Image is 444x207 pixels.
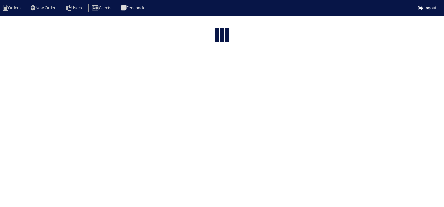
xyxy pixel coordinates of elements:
[220,28,224,43] div: loading...
[62,5,87,10] a: Users
[62,4,87,12] li: Users
[418,5,436,10] a: Logout
[88,4,116,12] li: Clients
[27,4,60,12] li: New Order
[27,5,60,10] a: New Order
[88,5,116,10] a: Clients
[118,4,149,12] li: Feedback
